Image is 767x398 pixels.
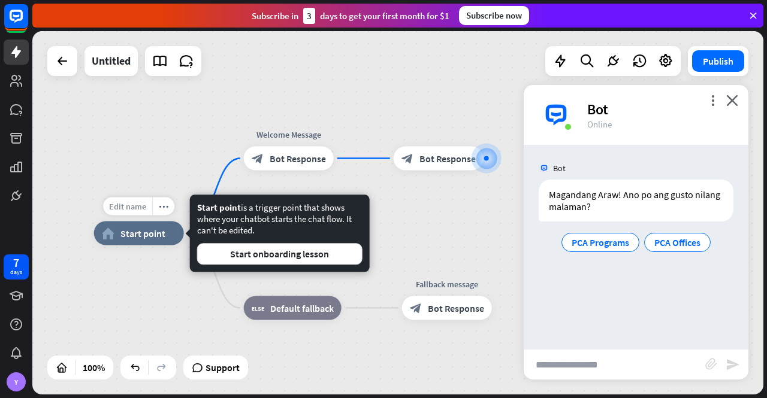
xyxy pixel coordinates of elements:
span: Edit name [109,201,146,212]
div: Untitled [92,46,131,76]
span: Bot [553,163,566,174]
span: Support [206,358,240,377]
i: send [726,357,740,372]
span: Default fallback [270,302,334,314]
i: block_fallback [252,302,264,314]
i: more_vert [707,95,718,106]
span: Start point [120,227,165,239]
span: Bot Response [428,302,484,314]
div: Y [7,372,26,391]
div: Welcome Message [235,129,343,141]
i: block_bot_response [410,302,422,314]
div: Online [587,119,734,130]
div: is a trigger point that shows where your chatbot starts the chat flow. It can't be edited. [197,202,363,265]
div: 100% [79,358,108,377]
button: Start onboarding lesson [197,243,363,265]
div: Subscribe in days to get your first month for $1 [252,8,449,24]
span: PCA Offices [654,236,700,248]
span: Start point [197,202,241,213]
i: home_2 [102,227,114,239]
button: Open LiveChat chat widget [10,5,46,41]
div: Fallback message [393,278,501,290]
i: more_horiz [159,202,168,211]
i: block_attachment [705,358,717,370]
i: close [726,95,738,106]
span: Bot Response [419,153,476,165]
span: Bot Response [270,153,326,165]
div: Bot [587,100,734,119]
div: Subscribe now [459,6,529,25]
i: block_bot_response [252,153,264,165]
div: 7 [13,257,19,268]
div: Magandang Araw! Ano po ang gusto nilang malaman? [539,180,733,221]
button: Publish [692,50,744,72]
a: 7 days [4,254,29,279]
div: 3 [303,8,315,24]
div: days [10,268,22,277]
span: PCA Programs [572,236,629,248]
i: block_bot_response [401,153,413,165]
